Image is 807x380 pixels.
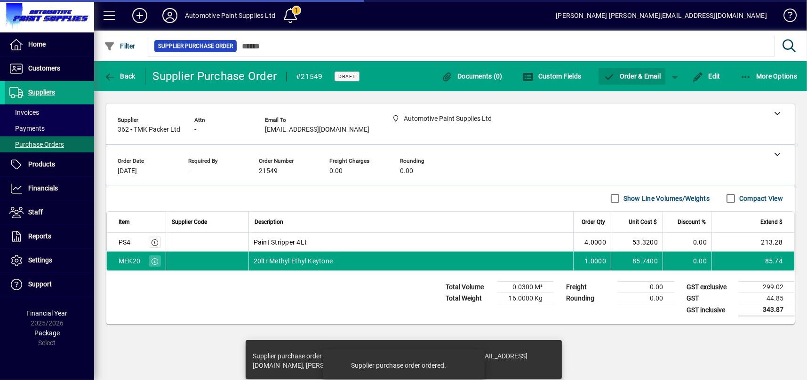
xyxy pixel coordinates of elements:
[28,184,58,192] span: Financials
[5,120,94,136] a: Payments
[618,282,674,293] td: 0.00
[28,64,60,72] span: Customers
[441,282,497,293] td: Total Volume
[441,293,497,304] td: Total Weight
[94,68,146,85] app-page-header-button: Back
[352,361,447,370] div: Supplier purchase order ordered.
[561,282,618,293] td: Freight
[185,8,275,23] div: Automotive Paint Supplies Ltd
[28,160,55,168] span: Products
[104,72,136,80] span: Back
[556,8,767,23] div: [PERSON_NAME] [PERSON_NAME][EMAIL_ADDRESS][DOMAIN_NAME]
[663,252,711,270] td: 0.00
[520,68,584,85] button: Custom Fields
[400,167,413,175] span: 0.00
[663,233,711,252] td: 0.00
[497,293,554,304] td: 16.0000 Kg
[611,233,663,252] td: 53.3200
[738,293,795,304] td: 44.85
[5,249,94,272] a: Settings
[5,225,94,248] a: Reports
[28,232,51,240] span: Reports
[28,256,52,264] span: Settings
[692,72,720,80] span: Edit
[711,252,794,270] td: 85.74
[678,217,706,227] span: Discount %
[119,256,140,266] div: MEK20
[5,33,94,56] a: Home
[28,88,55,96] span: Suppliers
[599,68,665,85] button: Order & Email
[776,2,795,32] a: Knowledge Base
[738,304,795,316] td: 343.87
[682,304,738,316] td: GST inclusive
[119,217,130,227] span: Item
[711,233,794,252] td: 213.28
[338,73,356,79] span: Draft
[5,201,94,224] a: Staff
[118,167,137,175] span: [DATE]
[5,153,94,176] a: Products
[5,136,94,152] a: Purchase Orders
[155,7,185,24] button: Profile
[573,233,611,252] td: 4.0000
[682,282,738,293] td: GST exclusive
[255,217,283,227] span: Description
[28,40,46,48] span: Home
[5,104,94,120] a: Invoices
[573,252,611,270] td: 1.0000
[439,68,505,85] button: Documents (0)
[582,217,605,227] span: Order Qty
[738,282,795,293] td: 299.02
[9,125,45,132] span: Payments
[188,167,190,175] span: -
[611,252,663,270] td: 85.7400
[622,194,710,203] label: Show Line Volumes/Weights
[28,208,43,216] span: Staff
[329,167,343,175] span: 0.00
[441,72,503,80] span: Documents (0)
[254,256,333,266] span: 20ltr Methyl Ethyl Keytone
[118,126,180,134] span: 362 - TMK Packer Ltd
[265,126,369,134] span: [EMAIL_ADDRESS][DOMAIN_NAME]
[497,282,554,293] td: 0.0300 M³
[102,38,138,55] button: Filter
[618,293,674,304] td: 0.00
[603,72,661,80] span: Order & Email
[5,273,94,296] a: Support
[254,237,307,247] span: Paint Stripper 4Lt
[296,69,323,84] div: #21549
[682,293,738,304] td: GST
[34,329,60,337] span: Package
[9,141,64,148] span: Purchase Orders
[27,309,68,317] span: Financial Year
[760,217,783,227] span: Extend $
[561,293,618,304] td: Rounding
[5,57,94,80] a: Customers
[522,72,582,80] span: Custom Fields
[119,237,131,247] div: PS4
[172,217,207,227] span: Supplier Code
[158,41,233,51] span: Supplier Purchase Order
[28,280,52,288] span: Support
[102,68,138,85] button: Back
[740,72,798,80] span: More Options
[738,68,800,85] button: More Options
[153,69,277,84] div: Supplier Purchase Order
[737,194,783,203] label: Compact View
[259,167,278,175] span: 21549
[629,217,657,227] span: Unit Cost $
[194,126,196,134] span: -
[253,351,545,370] div: Supplier purchase order #21549 posted. Supplier purchase order emailed to [EMAIL_ADDRESS][DOMAIN_...
[125,7,155,24] button: Add
[690,68,723,85] button: Edit
[9,109,39,116] span: Invoices
[104,42,136,50] span: Filter
[5,177,94,200] a: Financials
